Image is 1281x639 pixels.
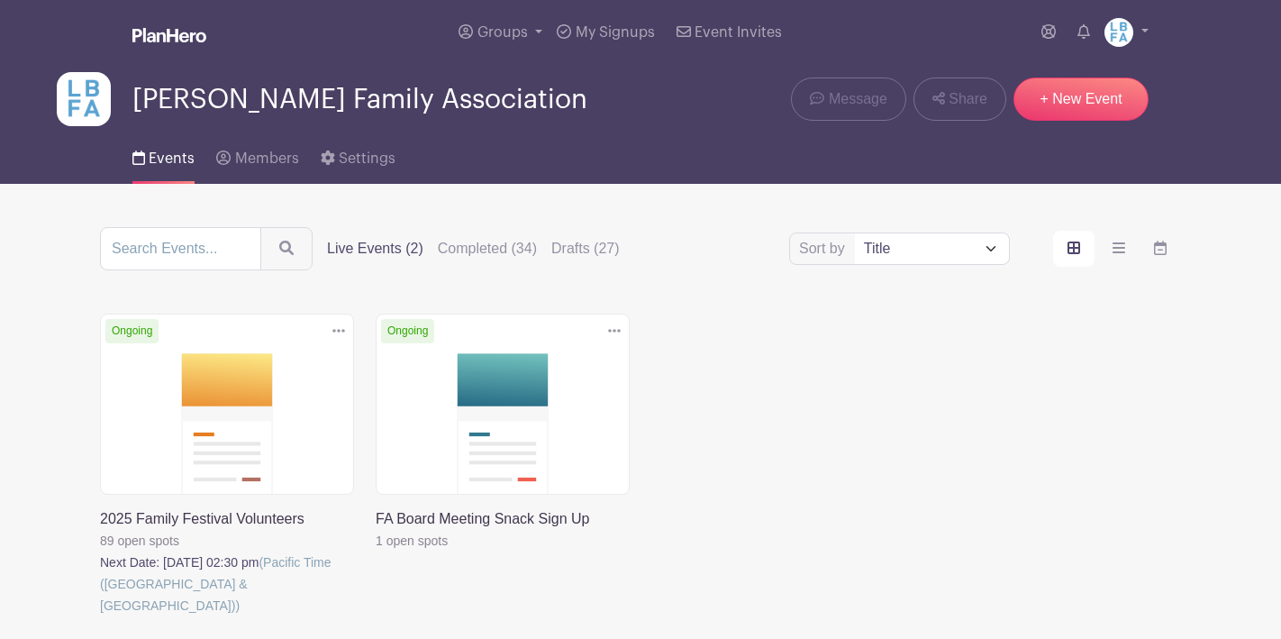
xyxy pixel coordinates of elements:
[791,78,905,121] a: Message
[132,126,195,184] a: Events
[438,238,537,260] label: Completed (34)
[1104,18,1133,47] img: LBFArev.png
[327,238,423,260] label: Live Events (2)
[339,151,395,166] span: Settings
[100,227,261,270] input: Search Events...
[695,25,782,40] span: Event Invites
[576,25,655,40] span: My Signups
[132,28,206,42] img: logo_white-6c42ec7e38ccf1d336a20a19083b03d10ae64f83f12c07503d8b9e83406b4c7d.svg
[216,126,298,184] a: Members
[235,151,299,166] span: Members
[477,25,528,40] span: Groups
[913,78,1006,121] a: Share
[949,88,987,110] span: Share
[321,126,395,184] a: Settings
[149,151,195,166] span: Events
[132,85,587,114] span: [PERSON_NAME] Family Association
[1053,231,1181,267] div: order and view
[1013,78,1149,121] a: + New Event
[57,72,111,126] img: LBFArev.png
[799,238,850,260] label: Sort by
[829,88,887,110] span: Message
[327,238,634,260] div: filters
[551,238,620,260] label: Drafts (27)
